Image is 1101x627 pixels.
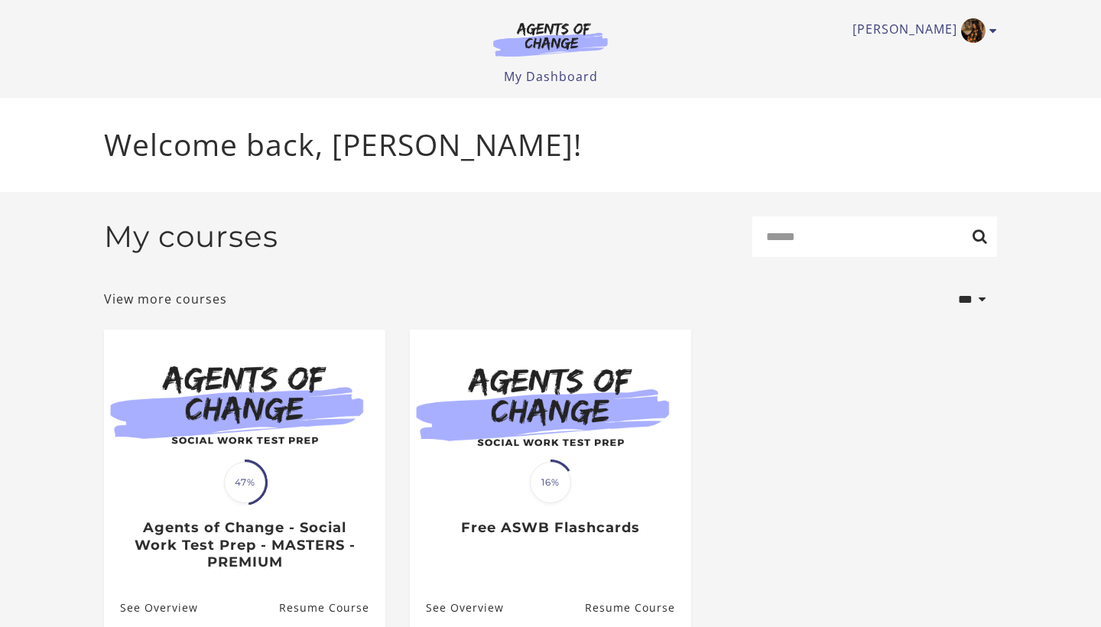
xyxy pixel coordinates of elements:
span: 47% [224,462,265,503]
h3: Free ASWB Flashcards [426,519,674,537]
p: Welcome back, [PERSON_NAME]! [104,122,997,167]
a: Toggle menu [853,18,989,43]
img: Agents of Change Logo [477,21,624,57]
a: My Dashboard [504,68,598,85]
h2: My courses [104,219,278,255]
a: View more courses [104,290,227,308]
span: 16% [530,462,571,503]
h3: Agents of Change - Social Work Test Prep - MASTERS - PREMIUM [120,519,369,571]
